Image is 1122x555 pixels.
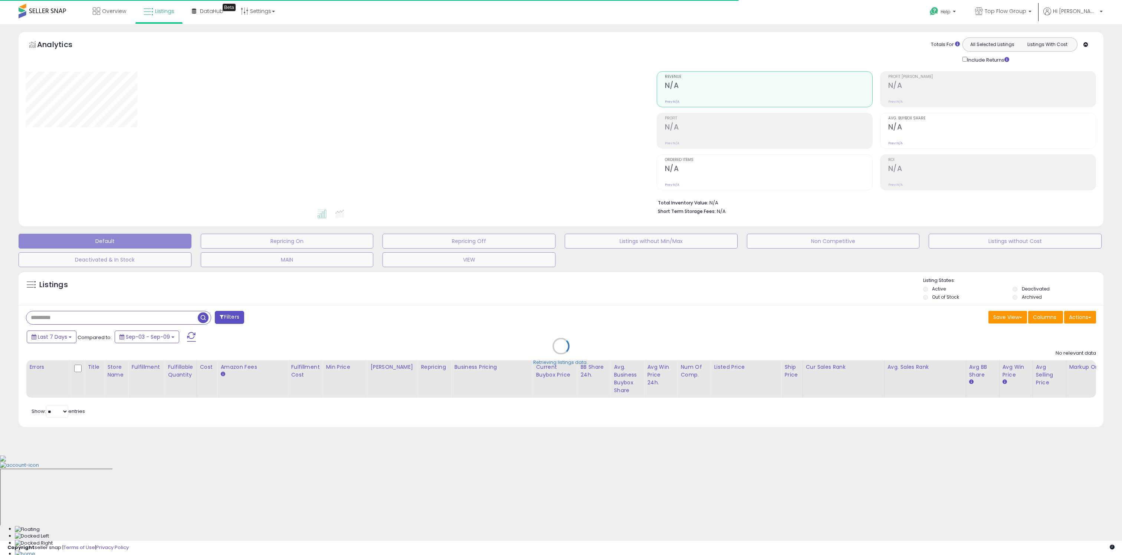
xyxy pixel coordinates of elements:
img: Floating [15,526,40,533]
h2: N/A [665,81,872,91]
button: VIEW [383,252,555,267]
button: MAIN [201,252,374,267]
img: Docked Left [15,533,49,540]
button: Repricing On [201,234,374,249]
span: Profit [665,116,872,121]
button: Non Competitive [747,234,920,249]
span: Hi [PERSON_NAME] [1053,7,1098,15]
small: Prev: N/A [665,183,679,187]
h2: N/A [665,123,872,133]
button: Listings without Cost [929,234,1102,249]
small: Prev: N/A [888,183,903,187]
h2: N/A [665,164,872,174]
span: ROI [888,158,1096,162]
span: Overview [102,7,126,15]
li: N/A [658,198,1090,207]
span: Listings [155,7,174,15]
button: Default [19,234,191,249]
h5: Analytics [37,39,87,52]
b: Short Term Storage Fees: [658,208,716,214]
div: Include Returns [957,55,1018,64]
h2: N/A [888,123,1096,133]
a: Help [924,1,963,24]
img: Docked Right [15,540,53,547]
small: Prev: N/A [665,99,679,104]
h2: N/A [888,164,1096,174]
span: Profit [PERSON_NAME] [888,75,1096,79]
button: Listings With Cost [1020,40,1075,49]
i: Get Help [929,7,939,16]
span: DataHub [200,7,223,15]
small: Prev: N/A [665,141,679,145]
a: Hi [PERSON_NAME] [1043,7,1103,24]
span: Avg. Buybox Share [888,116,1096,121]
button: Repricing Off [383,234,555,249]
b: Total Inventory Value: [658,200,708,206]
span: N/A [717,208,726,215]
h2: N/A [888,81,1096,91]
button: All Selected Listings [965,40,1020,49]
small: Prev: N/A [888,99,903,104]
span: Top Flow Group [985,7,1026,15]
div: Tooltip anchor [223,4,236,11]
span: Ordered Items [665,158,872,162]
div: Totals For [931,41,960,48]
span: Help [941,9,951,15]
div: Retrieving listings data.. [533,359,589,366]
small: Prev: N/A [888,141,903,145]
span: Revenue [665,75,872,79]
button: Listings without Min/Max [565,234,738,249]
button: Deactivated & In Stock [19,252,191,267]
